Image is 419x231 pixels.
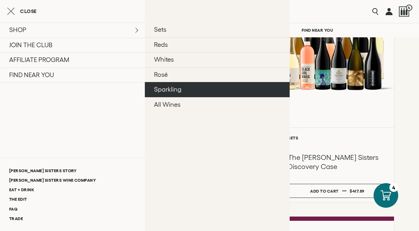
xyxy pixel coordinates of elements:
[145,97,290,112] a: All Wines
[145,52,290,67] a: Whites
[7,7,37,15] button: Close cart
[288,153,387,171] h3: The [PERSON_NAME] Sisters Discovery Case
[288,136,387,140] h6: Sets
[284,184,390,198] button: Add to cart $417.89
[350,189,365,193] span: $417.89
[297,23,338,37] a: FIND NEAR YOU
[145,82,290,97] a: Sparkling
[20,9,37,14] span: Close
[406,5,412,11] span: 4
[389,183,398,192] div: 4
[310,186,339,196] div: Add to cart
[145,23,290,37] a: Sets
[302,28,333,33] span: FIND NEAR YOU
[145,37,290,52] a: Reds
[145,67,290,82] a: Rosé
